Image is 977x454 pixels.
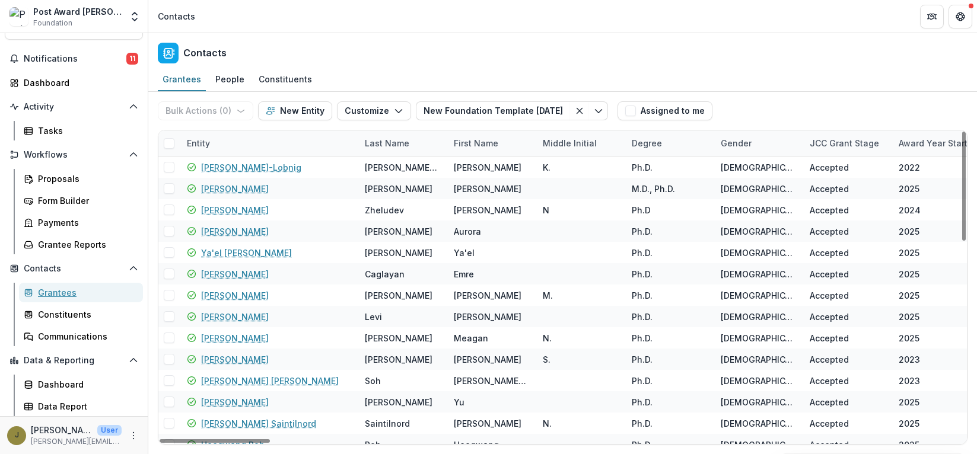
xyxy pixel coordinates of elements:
[24,102,124,112] span: Activity
[201,183,269,195] a: [PERSON_NAME]
[365,268,405,280] div: Caglayan
[15,431,19,439] div: Jamie
[201,375,339,387] a: [PERSON_NAME] [PERSON_NAME]
[201,289,269,302] a: [PERSON_NAME]
[543,332,552,344] div: N.
[721,268,795,280] div: [DEMOGRAPHIC_DATA]
[201,332,269,344] a: [PERSON_NAME]
[454,439,499,451] div: Heegwang
[447,130,536,156] div: First Name
[810,289,849,302] div: Accepted
[158,10,195,23] div: Contacts
[5,73,143,92] a: Dashboard
[201,396,269,408] a: [PERSON_NAME]
[899,353,920,366] div: 2023
[31,436,122,447] p: [PERSON_NAME][EMAIL_ADDRESS][PERSON_NAME][DOMAIN_NAME]
[810,396,849,408] div: Accepted
[543,417,552,430] div: N.
[38,172,133,185] div: Proposals
[201,161,301,174] a: [PERSON_NAME]-Lobnig
[358,137,416,149] div: Last Name
[454,268,474,280] div: Emre
[810,439,849,451] div: Accepted
[899,439,919,451] div: 2025
[899,183,919,195] div: 2025
[899,332,919,344] div: 2025
[38,308,133,321] div: Constituents
[201,268,269,280] a: [PERSON_NAME]
[810,268,849,280] div: Accepted
[454,204,521,216] div: [PERSON_NAME]
[5,351,143,370] button: Open Data & Reporting
[632,268,653,280] div: Ph.D.
[632,204,651,216] div: Ph.D
[33,5,122,18] div: Post Award [PERSON_NAME] Childs Memorial Fund
[632,311,653,323] div: Ph.D.
[632,396,653,408] div: Ph.D.
[201,353,269,366] a: [PERSON_NAME]
[337,101,411,120] button: Customize
[632,353,653,366] div: Ph.D.
[536,130,625,156] div: Middle Initial
[158,71,206,88] div: Grantees
[454,396,464,408] div: Yu
[19,327,143,346] a: Communications
[416,101,570,120] button: New Foundation Template [DATE]
[810,161,849,174] div: Accepted
[365,183,432,195] div: [PERSON_NAME]
[632,332,653,344] div: Ph.D.
[454,247,475,259] div: Ya'el
[721,247,795,259] div: [DEMOGRAPHIC_DATA]
[158,101,253,120] button: Bulk Actions (0)
[211,71,249,88] div: People
[810,417,849,430] div: Accepted
[454,332,488,344] div: Meagan
[97,425,122,436] p: User
[810,332,849,344] div: Accepted
[201,247,292,259] a: Ya'el [PERSON_NAME]
[5,145,143,164] button: Open Workflows
[899,375,920,387] div: 2023
[24,54,126,64] span: Notifications
[721,375,795,387] div: [DEMOGRAPHIC_DATA]
[211,68,249,91] a: People
[153,8,200,25] nav: breadcrumb
[721,225,795,238] div: [DEMOGRAPHIC_DATA]
[19,375,143,394] a: Dashboard
[38,286,133,299] div: Grantees
[632,417,653,430] div: Ph.D.
[721,332,795,344] div: [DEMOGRAPHIC_DATA]
[38,216,133,229] div: Payments
[899,417,919,430] div: 2025
[899,289,919,302] div: 2025
[570,101,589,120] button: Clear filter
[19,397,143,416] a: Data Report
[5,259,143,278] button: Open Contacts
[810,204,849,216] div: Accepted
[721,311,795,323] div: [DEMOGRAPHIC_DATA]
[38,238,133,251] div: Grantee Reports
[180,130,358,156] div: Entity
[19,191,143,210] a: Form Builder
[454,225,481,238] div: Aurora
[201,311,269,323] a: [PERSON_NAME]
[454,183,521,195] div: [PERSON_NAME]
[258,101,332,120] button: New Entity
[714,137,759,149] div: Gender
[365,417,410,430] div: Saintilnord
[454,353,521,366] div: [PERSON_NAME]
[24,356,124,366] span: Data & Reporting
[543,353,550,366] div: S.
[721,417,795,430] div: [DEMOGRAPHIC_DATA]
[632,161,653,174] div: Ph.D.
[365,396,432,408] div: [PERSON_NAME]
[899,225,919,238] div: 2025
[899,204,921,216] div: 2024
[38,124,133,137] div: Tasks
[19,121,143,140] a: Tasks
[9,7,28,26] img: Post Award Jane Coffin Childs Memorial Fund
[810,247,849,259] div: Accepted
[899,311,919,323] div: 2025
[454,311,521,323] div: [PERSON_NAME]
